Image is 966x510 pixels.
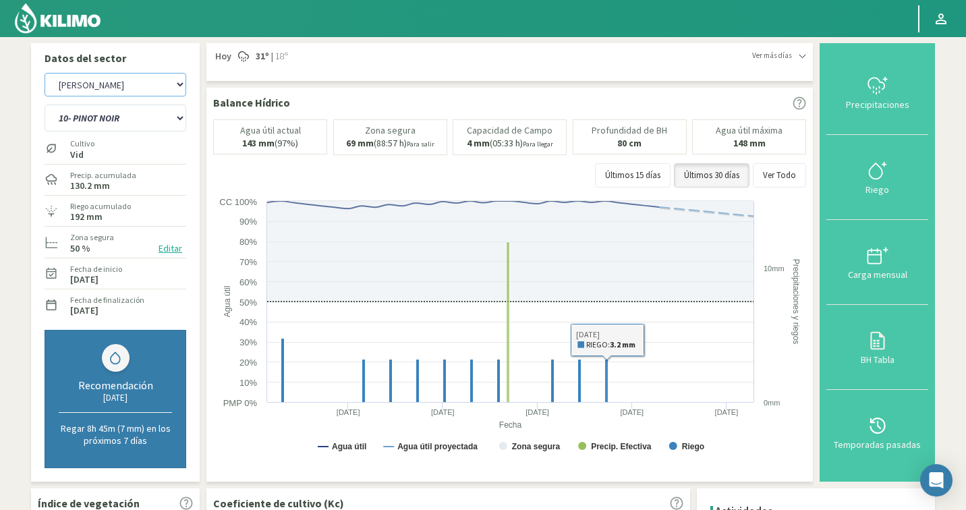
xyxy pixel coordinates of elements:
button: Temporadas pasadas [826,390,928,475]
p: Datos del sector [45,50,186,66]
span: 18º [273,50,288,63]
button: Riego [826,135,928,220]
span: Ver más días [752,50,792,61]
p: (88:57 h) [346,138,434,149]
b: 4 mm [467,137,490,149]
label: Zona segura [70,231,114,244]
text: [DATE] [525,408,549,416]
strong: 31º [256,50,269,62]
label: [DATE] [70,306,98,315]
text: 90% [239,217,257,227]
label: 130.2 mm [70,181,110,190]
p: (05:33 h) [467,138,553,149]
div: Recomendación [59,378,172,392]
text: Agua útil proyectada [397,442,478,451]
text: Precipitaciones y riegos [791,258,801,344]
button: Últimos 30 días [674,163,749,188]
label: Riego acumulado [70,200,131,213]
text: 60% [239,277,257,287]
img: Kilimo [13,2,102,34]
text: 30% [239,337,257,347]
div: Open Intercom Messenger [920,464,953,497]
button: Ver Todo [753,163,806,188]
div: BH Tabla [830,355,924,364]
b: 148 mm [733,137,766,149]
label: Fecha de finalización [70,294,144,306]
label: Cultivo [70,138,94,150]
text: [DATE] [715,408,739,416]
label: [DATE] [70,275,98,284]
text: 40% [239,317,257,327]
label: 192 mm [70,213,103,221]
p: Regar 8h 45m (7 mm) en los próximos 7 días [59,422,172,447]
text: [DATE] [620,408,644,416]
text: Precip. Efectiva [591,442,652,451]
span: Hoy [213,50,231,63]
text: 0mm [764,399,780,407]
text: PMP 0% [223,398,258,408]
b: 69 mm [346,137,374,149]
div: Riego [830,185,924,194]
label: Vid [70,150,94,159]
button: Carga mensual [826,220,928,305]
p: Agua útil actual [240,125,301,136]
label: Fecha de inicio [70,263,122,275]
text: 10% [239,378,257,388]
div: Carga mensual [830,270,924,279]
p: Capacidad de Campo [467,125,552,136]
text: 80% [239,237,257,247]
button: Precipitaciones [826,50,928,135]
p: Profundidad de BH [592,125,667,136]
text: [DATE] [431,408,455,416]
p: Zona segura [365,125,416,136]
span: | [271,50,273,63]
small: Para llegar [523,140,553,148]
button: Últimos 15 días [595,163,671,188]
text: Riego [682,442,704,451]
b: 80 cm [617,137,642,149]
button: Editar [154,241,186,256]
text: CC 100% [219,197,257,207]
text: [DATE] [337,408,360,416]
text: Zona segura [512,442,561,451]
text: Agua útil [332,442,366,451]
div: [DATE] [59,392,172,403]
label: 50 % [70,244,90,253]
p: Agua útil máxima [716,125,783,136]
label: Precip. acumulada [70,169,136,181]
button: BH Tabla [826,305,928,390]
text: 10mm [764,264,785,273]
text: Fecha [499,420,522,430]
small: Para salir [407,140,434,148]
text: 50% [239,297,257,308]
text: 70% [239,257,257,267]
div: Precipitaciones [830,100,924,109]
div: Temporadas pasadas [830,440,924,449]
p: Balance Hídrico [213,94,290,111]
text: Agua útil [223,285,232,317]
text: 20% [239,358,257,368]
b: 143 mm [242,137,275,149]
p: (97%) [242,138,298,148]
